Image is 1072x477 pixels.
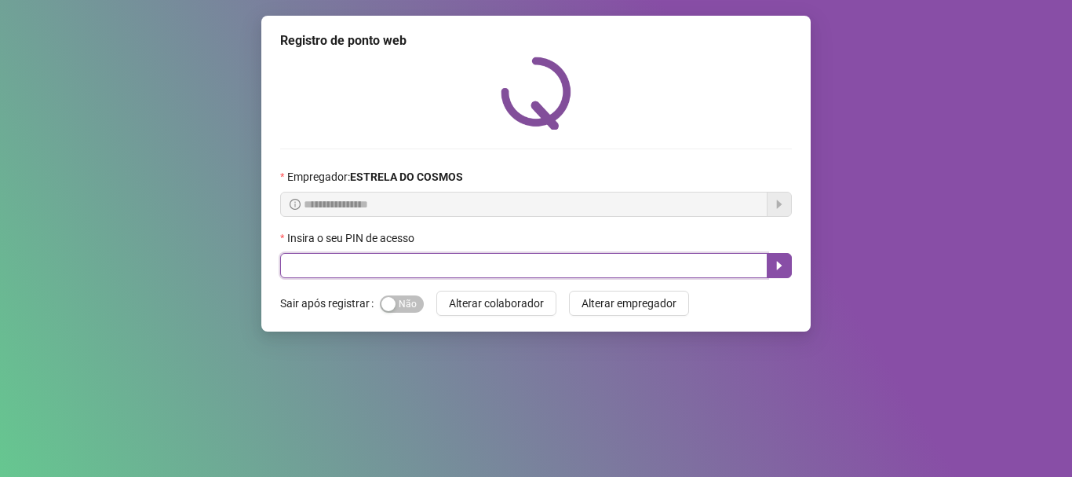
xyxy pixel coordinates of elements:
[569,291,689,316] button: Alterar empregador
[449,295,544,312] span: Alterar colaborador
[582,295,676,312] span: Alterar empregador
[773,259,786,272] span: caret-right
[350,171,463,183] strong: ESTRELA DO COSMOS
[287,168,463,185] span: Empregador :
[501,57,571,130] img: QRPoint
[280,291,380,316] label: Sair após registrar
[436,291,556,316] button: Alterar colaborador
[280,229,425,247] label: Insira o seu PIN de acesso
[280,31,792,50] div: Registro de ponto web
[290,199,301,210] span: info-circle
